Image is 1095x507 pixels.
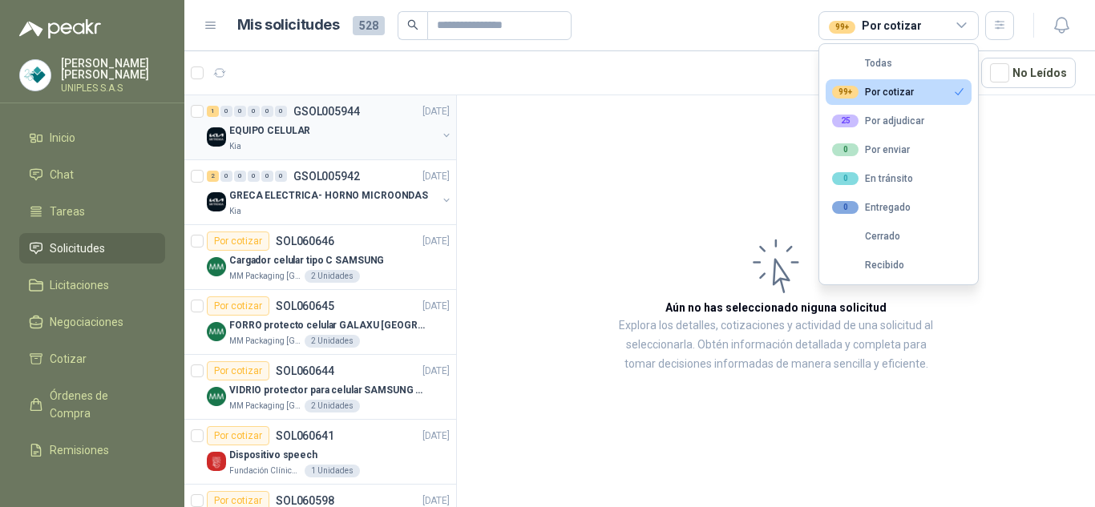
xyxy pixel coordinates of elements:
[234,171,246,182] div: 0
[261,106,273,117] div: 0
[826,108,972,134] button: 25Por adjudicar
[220,171,232,182] div: 0
[229,140,241,153] p: Kia
[237,14,340,37] h1: Mis solicitudes
[220,106,232,117] div: 0
[207,171,219,182] div: 2
[422,429,450,444] p: [DATE]
[665,299,887,316] h3: Aún no has seleccionado niguna solicitud
[276,300,334,312] p: SOL060645
[826,252,972,278] button: Recibido
[19,344,165,374] a: Cotizar
[832,115,859,127] div: 25
[184,290,456,355] a: Por cotizarSOL060645[DATE] Company LogoFORRO protecto celular GALAXU [GEOGRAPHIC_DATA] A16 5GMM P...
[207,231,269,251] div: Por cotizar
[832,143,859,156] div: 0
[19,123,165,153] a: Inicio
[832,201,859,214] div: 0
[422,299,450,314] p: [DATE]
[829,21,855,34] div: 99+
[229,270,301,283] p: MM Packaging [GEOGRAPHIC_DATA]
[229,465,301,477] p: Fundación Clínica Shaio
[184,355,456,420] a: Por cotizarSOL060644[DATE] Company LogoVIDRIO protector para celular SAMSUNG GALAXI A16 5GMM Pack...
[207,127,226,147] img: Company Logo
[832,86,914,99] div: Por cotizar
[229,123,310,139] p: EQUIPO CELULAR
[832,231,900,242] div: Cerrado
[229,318,429,333] p: FORRO protecto celular GALAXU [GEOGRAPHIC_DATA] A16 5G
[184,225,456,290] a: Por cotizarSOL060646[DATE] Company LogoCargador celular tipo C SAMSUNGMM Packaging [GEOGRAPHIC_DA...
[293,171,360,182] p: GSOL005942
[50,129,75,147] span: Inicio
[826,137,972,163] button: 0Por enviar
[832,115,924,127] div: Por adjudicar
[422,364,450,379] p: [DATE]
[50,350,87,368] span: Cotizar
[234,106,246,117] div: 0
[826,79,972,105] button: 99+Por cotizar
[826,166,972,191] button: 0En tránsito
[229,400,301,412] p: MM Packaging [GEOGRAPHIC_DATA]
[305,335,360,348] div: 2 Unidades
[832,58,892,69] div: Todas
[207,387,226,406] img: Company Logo
[207,192,226,211] img: Company Logo
[61,83,165,93] p: UNIPLES S.A.S
[19,307,165,337] a: Negociaciones
[61,58,165,80] p: [PERSON_NAME] [PERSON_NAME]
[19,435,165,465] a: Remisiones
[248,171,260,182] div: 0
[19,159,165,190] a: Chat
[293,106,360,117] p: GSOL005944
[832,172,913,185] div: En tránsito
[50,387,150,422] span: Órdenes de Compra
[276,495,334,506] p: SOL060598
[207,102,453,153] a: 1 0 0 0 0 0 GSOL005944[DATE] Company LogoEQUIPO CELULARKia
[353,16,385,35] span: 528
[207,361,269,380] div: Por cotizar
[826,195,972,220] button: 0Entregado
[229,335,301,348] p: MM Packaging [GEOGRAPHIC_DATA]
[207,296,269,316] div: Por cotizar
[50,203,85,220] span: Tareas
[826,50,972,76] button: Todas
[305,270,360,283] div: 2 Unidades
[832,86,859,99] div: 99+
[20,60,51,91] img: Company Logo
[617,316,935,374] p: Explora los detalles, cotizaciones y actividad de una solicitud al seleccionarla. Obtén informaci...
[276,365,334,376] p: SOL060644
[261,171,273,182] div: 0
[207,167,453,218] a: 2 0 0 0 0 0 GSOL005942[DATE] Company LogoGRECA ELECTRICA- HORNO MICROONDASKia
[207,322,226,341] img: Company Logo
[248,106,260,117] div: 0
[832,172,859,185] div: 0
[275,106,287,117] div: 0
[50,313,123,331] span: Negociaciones
[19,196,165,227] a: Tareas
[229,205,241,218] p: Kia
[50,166,74,183] span: Chat
[276,235,334,247] p: SOL060646
[422,169,450,184] p: [DATE]
[422,234,450,249] p: [DATE]
[832,201,911,214] div: Entregado
[207,452,226,471] img: Company Logo
[207,106,219,117] div: 1
[19,380,165,429] a: Órdenes de Compra
[50,276,109,294] span: Licitaciones
[276,430,334,441] p: SOL060641
[184,420,456,485] a: Por cotizarSOL060641[DATE] Company LogoDispositivo speechFundación Clínica Shaio1 Unidades
[207,257,226,276] img: Company Logo
[832,143,910,156] div: Por enviar
[826,223,972,249] button: Cerrado
[422,104,450,119] p: [DATE]
[832,260,904,271] div: Recibido
[229,253,384,268] p: Cargador celular tipo C SAMSUNG
[19,19,101,38] img: Logo peakr
[19,233,165,264] a: Solicitudes
[207,426,269,445] div: Por cotizar
[229,448,317,463] p: Dispositivo speech
[275,171,287,182] div: 0
[19,270,165,300] a: Licitaciones
[407,19,418,30] span: search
